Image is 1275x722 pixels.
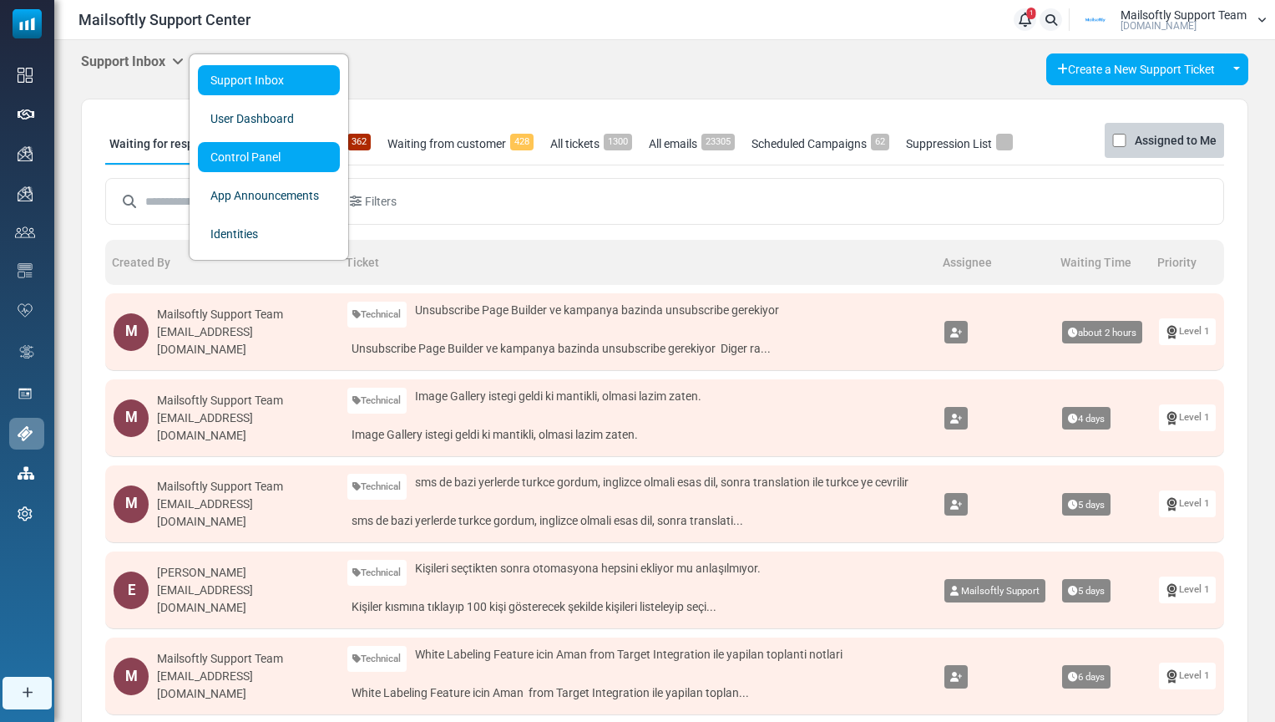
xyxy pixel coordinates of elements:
[1062,665,1111,689] span: 6 days
[18,146,33,161] img: campaigns-icon.png
[645,123,739,165] a: All emails23305
[1151,240,1224,285] th: Priority
[18,186,33,201] img: campaigns-icon.png
[198,180,340,211] a: App Announcements
[114,486,149,523] div: M
[1062,493,1111,516] span: 5 days
[347,680,928,706] a: White Labeling Feature icin Aman from Target Integration ile yapilan toplan...
[78,8,250,31] span: Mailsoftly Support Center
[18,343,36,362] img: workflow.svg
[1054,240,1151,285] th: Waiting Time
[415,474,908,491] span: sms de bazi yerlerde turkce gordum, inglizce olmali esas dil, sonra translation ile turkce ye cev...
[383,123,538,165] a: Waiting from customer428
[347,422,928,448] a: Image Gallery istegi geldi ki mantikli, olmasi lazim zaten.
[510,134,534,150] span: 428
[198,219,340,249] a: Identities
[18,386,33,401] img: landing_pages.svg
[114,572,149,609] div: E
[157,496,331,531] div: [EMAIL_ADDRESS][DOMAIN_NAME]
[114,313,149,351] div: M
[1135,130,1217,150] label: Assigned to Me
[347,388,407,414] a: Technical
[365,193,397,211] span: Filters
[18,303,33,317] img: domain-health-icon.svg
[18,506,33,521] img: settings-icon.svg
[1075,8,1116,33] img: User Logo
[1046,53,1226,85] a: Create a New Support Ticket
[415,302,779,319] span: Unsubscribe Page Builder ve kampanya bazinda unsubscribe gerekiyor
[157,409,331,445] div: [EMAIL_ADDRESS][DOMAIN_NAME]
[347,336,928,362] a: Unsubscribe Page Builder ve kampanya bazinda unsubscribe gerekiyor Diger ra...
[415,388,701,405] span: Image Gallery istegi geldi ki mantikli, olmasi lazim zaten.
[936,240,1054,285] th: Assignee
[747,123,893,165] a: Scheduled Campaigns62
[114,658,149,695] div: M
[1121,21,1197,31] span: [DOMAIN_NAME]
[157,323,331,358] div: [EMAIL_ADDRESS][DOMAIN_NAME]
[546,123,636,165] a: All tickets1300
[198,104,340,134] a: User Dashboard
[1159,663,1216,689] a: Level 1
[1159,318,1216,344] a: Level 1
[604,134,632,150] span: 1300
[198,142,340,172] a: Control Panel
[347,508,928,534] a: sms de bazi yerlerde turkce gordum, inglizce olmali esas dil, sonra translati...
[1121,9,1247,21] span: Mailsoftly Support Team
[944,579,1045,603] a: Mailsoftly Support
[1159,404,1216,430] a: Level 1
[105,240,339,285] th: Created By
[157,564,331,582] div: [PERSON_NAME]
[871,134,889,150] span: 62
[15,226,35,238] img: contacts-icon.svg
[18,68,33,83] img: dashboard-icon.svg
[1159,491,1216,516] a: Level 1
[902,123,1017,165] a: Suppression List
[347,474,407,500] a: Technical
[157,392,331,409] div: Mailsoftly Support Team
[1062,321,1142,344] span: about 2 hours
[18,263,33,278] img: email-templates-icon.svg
[701,134,735,150] span: 23305
[157,306,331,323] div: Mailsoftly Support Team
[81,53,184,69] h5: Support Inbox
[415,560,761,577] span: Kişileri seçtikten sonra otomasyona hepsini ekliyor mu anlaşılmıyor.
[13,9,42,38] img: mailsoftly_icon_blue_white.svg
[105,123,251,165] a: Waiting for response358
[1027,8,1036,19] span: 1
[1014,8,1036,31] a: 1
[347,560,407,586] a: Technical
[1075,8,1267,33] a: User Logo Mailsoftly Support Team [DOMAIN_NAME]
[114,399,149,437] div: M
[961,585,1040,597] span: Mailsoftly Support
[339,240,937,285] th: Ticket
[18,426,33,441] img: support-icon-active.svg
[157,478,331,496] div: Mailsoftly Support Team
[415,646,842,664] span: White Labeling Feature icin Aman from Target Integration ile yapilan toplanti notlari
[347,302,407,328] a: Technical
[157,650,331,668] div: Mailsoftly Support Team
[1062,579,1111,603] span: 5 days
[1159,577,1216,603] a: Level 1
[1062,407,1111,430] span: 4 days
[347,134,371,150] span: 362
[198,65,340,95] a: Support Inbox
[347,646,407,672] a: Technical
[157,582,331,617] div: [EMAIL_ADDRESS][DOMAIN_NAME]
[157,668,331,703] div: [EMAIL_ADDRESS][DOMAIN_NAME]
[347,594,928,620] a: Kişiler kısmına tıklayıp 100 kişi gösterecek şekilde kişileri listeleyip seçi...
